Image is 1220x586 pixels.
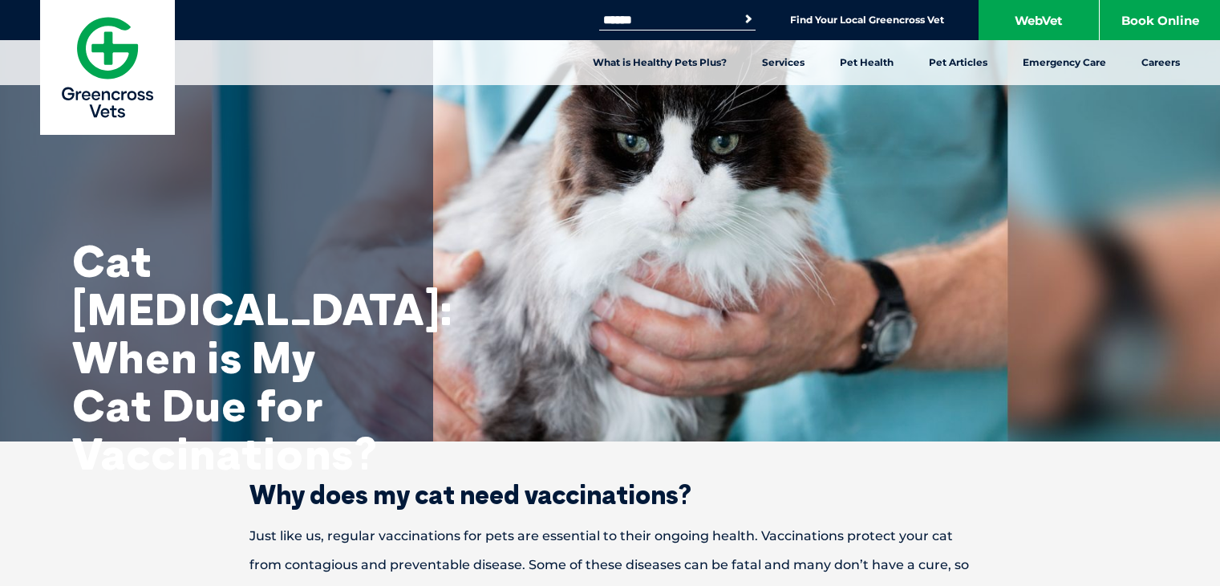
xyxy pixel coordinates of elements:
a: Pet Articles [911,40,1005,85]
a: Services [744,40,822,85]
h1: Cat [MEDICAL_DATA]: When is My Cat Due for Vaccinations? [72,237,393,478]
a: Careers [1124,40,1198,85]
a: Find Your Local Greencross Vet [790,14,944,26]
button: Search [740,11,756,27]
a: What is Healthy Pets Plus? [575,40,744,85]
a: Emergency Care [1005,40,1124,85]
h2: Why does my cat need vaccinations? [193,482,1027,507]
a: Pet Health [822,40,911,85]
